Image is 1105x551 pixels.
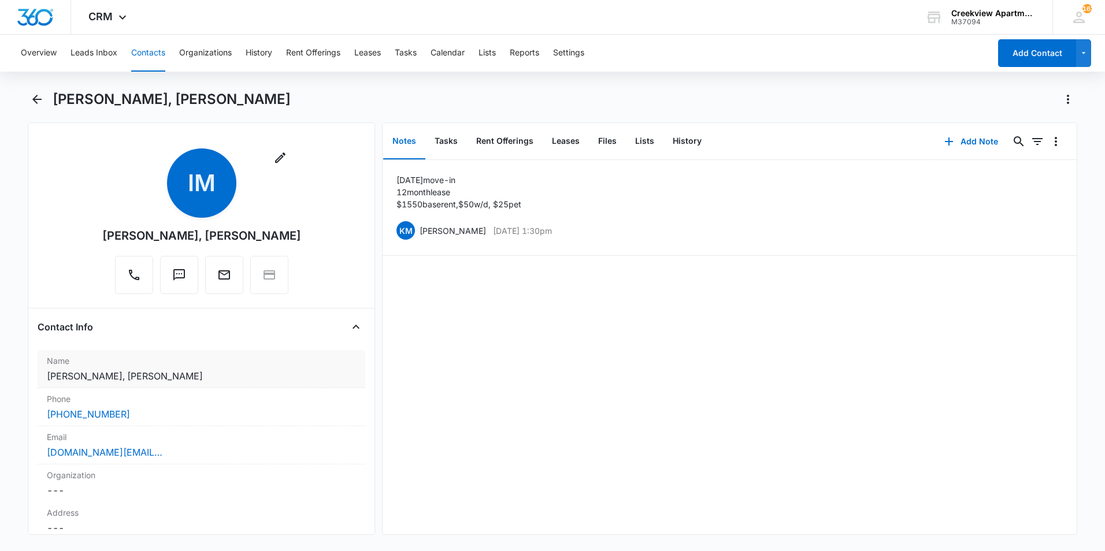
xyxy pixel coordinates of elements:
p: [PERSON_NAME] [420,225,486,237]
p: 12 month lease [396,186,521,198]
button: Tasks [425,124,467,159]
button: Lists [626,124,663,159]
a: Email [205,274,243,284]
button: Actions [1059,90,1077,109]
span: IM [167,148,236,218]
a: Text [160,274,198,284]
button: Rent Offerings [467,124,543,159]
button: Contacts [131,35,165,72]
button: Search... [1010,132,1028,151]
a: [DOMAIN_NAME][EMAIL_ADDRESS][DOMAIN_NAME] [47,445,162,459]
div: Phone[PHONE_NUMBER] [38,388,365,426]
button: Rent Offerings [286,35,340,72]
button: Files [589,124,626,159]
button: Close [347,318,365,336]
p: $1550 base rent, $50 w/d, $25 pet [396,198,521,210]
button: Add Note [933,128,1010,155]
button: Back [28,90,46,109]
span: KM [396,221,415,240]
h1: [PERSON_NAME], [PERSON_NAME] [53,91,291,108]
button: Lists [479,35,496,72]
button: Leases [543,124,589,159]
h4: Contact Info [38,320,93,334]
a: [PHONE_NUMBER] [47,407,130,421]
label: Phone [47,393,356,405]
button: Leads Inbox [71,35,117,72]
p: [DATE] 1:30pm [493,225,552,237]
button: Call [115,256,153,294]
div: account name [951,9,1036,18]
dd: --- [47,483,356,497]
span: 162 [1082,4,1092,13]
button: Overflow Menu [1047,132,1065,151]
dd: --- [47,521,356,535]
dd: [PERSON_NAME], [PERSON_NAME] [47,369,356,383]
button: Settings [553,35,584,72]
button: History [663,124,711,159]
div: Name[PERSON_NAME], [PERSON_NAME] [38,350,365,388]
label: Email [47,431,356,443]
div: Address--- [38,502,365,540]
button: Text [160,256,198,294]
div: Email[DOMAIN_NAME][EMAIL_ADDRESS][DOMAIN_NAME] [38,426,365,464]
label: Name [47,355,356,367]
button: Overview [21,35,57,72]
button: Filters [1028,132,1047,151]
button: Organizations [179,35,232,72]
button: History [246,35,272,72]
div: [PERSON_NAME], [PERSON_NAME] [102,227,301,244]
button: Add Contact [998,39,1076,67]
span: CRM [88,10,113,23]
button: Email [205,256,243,294]
a: Call [115,274,153,284]
div: account id [951,18,1036,26]
button: Reports [510,35,539,72]
button: Leases [354,35,381,72]
div: Organization--- [38,464,365,502]
p: [DATE] move-in [396,174,521,186]
button: Notes [383,124,425,159]
label: Organization [47,469,356,481]
button: Tasks [395,35,417,72]
label: Address [47,507,356,519]
button: Calendar [431,35,465,72]
div: notifications count [1082,4,1092,13]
